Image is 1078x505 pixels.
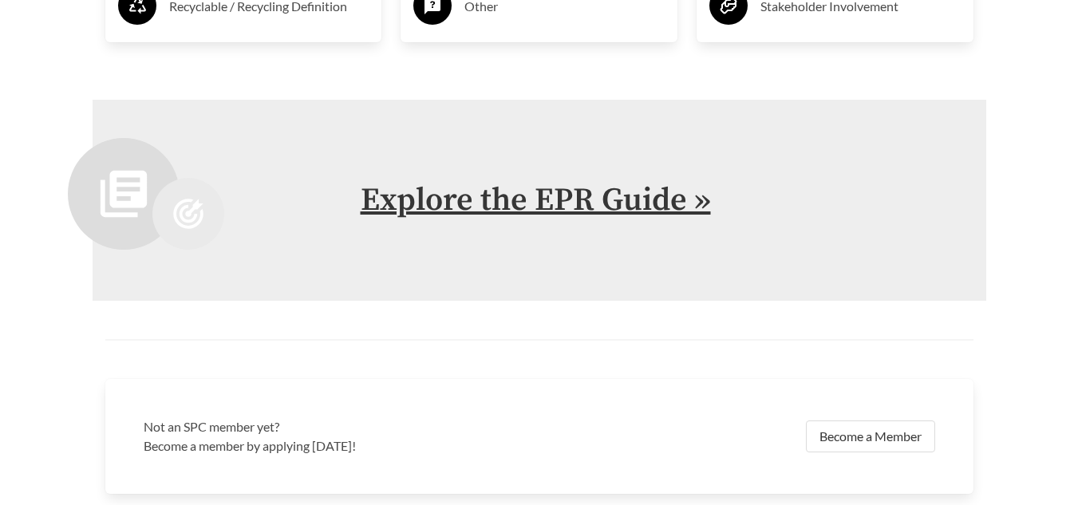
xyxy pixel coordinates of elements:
[144,436,530,456] p: Become a member by applying [DATE]!
[361,180,711,220] a: Explore the EPR Guide »
[806,420,935,452] a: Become a Member
[144,417,530,436] h3: Not an SPC member yet?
